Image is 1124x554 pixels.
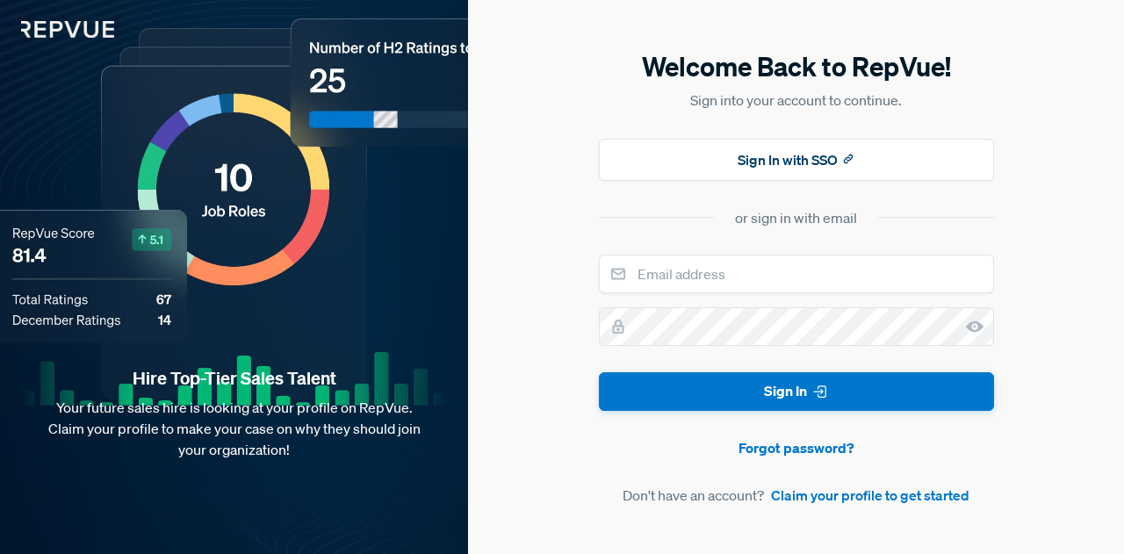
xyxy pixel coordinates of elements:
[599,372,994,412] button: Sign In
[28,367,440,390] strong: Hire Top-Tier Sales Talent
[735,207,857,228] div: or sign in with email
[599,48,994,85] h5: Welcome Back to RepVue!
[599,437,994,458] a: Forgot password?
[599,90,994,111] p: Sign into your account to continue.
[599,139,994,181] button: Sign In with SSO
[599,485,994,506] article: Don't have an account?
[771,485,969,506] a: Claim your profile to get started
[599,255,994,293] input: Email address
[28,397,440,460] p: Your future sales hire is looking at your profile on RepVue. Claim your profile to make your case...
